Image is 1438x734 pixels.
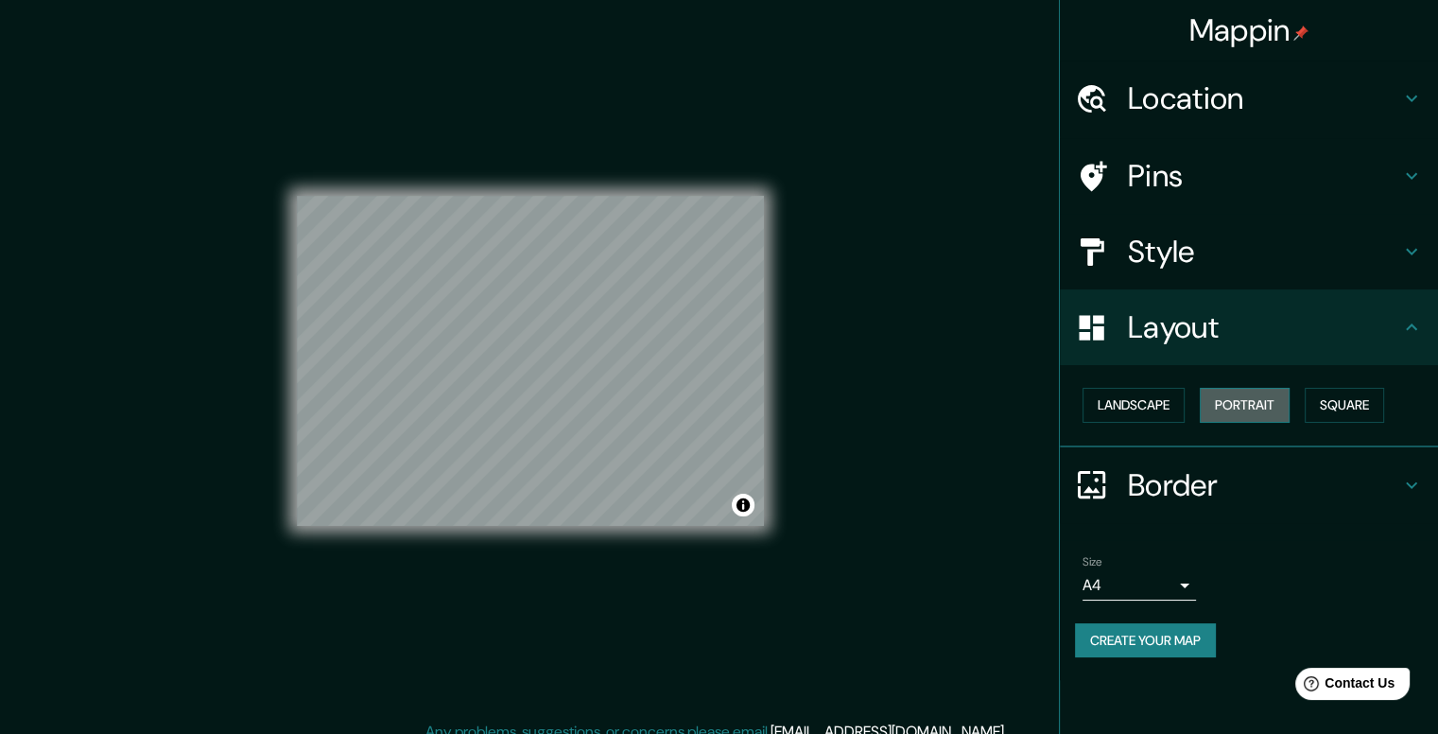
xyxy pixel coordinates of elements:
[1293,26,1308,41] img: pin-icon.png
[1075,623,1216,658] button: Create your map
[1083,388,1185,423] button: Landscape
[1189,11,1309,49] h4: Mappin
[1305,388,1384,423] button: Square
[1060,61,1438,136] div: Location
[1128,466,1400,504] h4: Border
[1128,79,1400,117] h4: Location
[1060,289,1438,365] div: Layout
[732,494,754,516] button: Toggle attribution
[1128,157,1400,195] h4: Pins
[1128,233,1400,271] h4: Style
[1200,388,1290,423] button: Portrait
[1060,214,1438,289] div: Style
[1128,308,1400,346] h4: Layout
[1060,447,1438,523] div: Border
[1083,570,1196,601] div: A4
[1060,138,1438,214] div: Pins
[1083,553,1102,569] label: Size
[1270,660,1417,713] iframe: Help widget launcher
[297,196,764,526] canvas: Map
